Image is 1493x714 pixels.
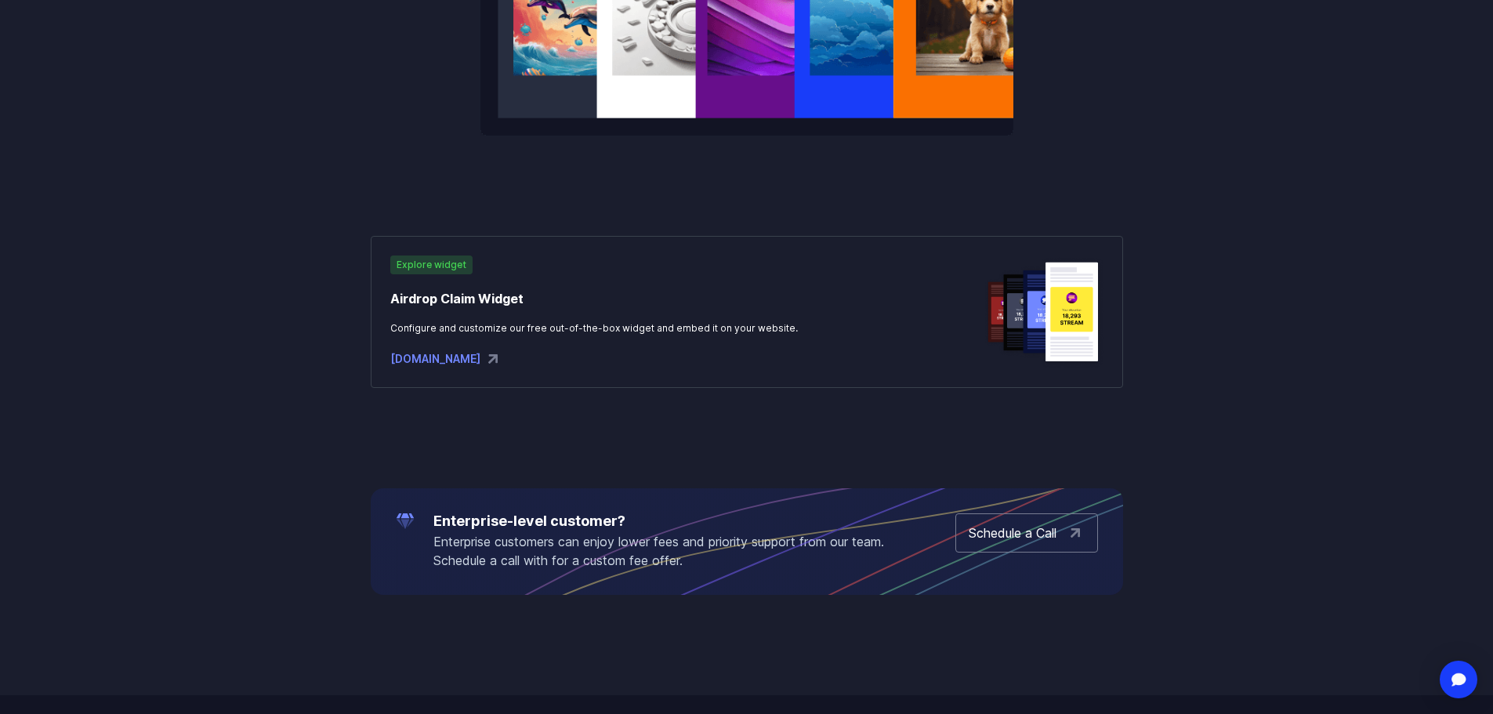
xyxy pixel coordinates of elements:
div: Configure and customize our free out-of-the-box widget and embed it on your website. [390,322,798,335]
img: arrow [484,350,502,368]
div: [DOMAIN_NAME] [390,350,798,368]
img: arrow [1066,524,1085,542]
a: [DOMAIN_NAME]arrow [390,350,798,368]
div: Open Intercom Messenger [1440,661,1477,698]
img: Airdrop Widget Cards [983,256,1103,368]
div: Airdrop Claim Widget [390,289,798,308]
div: Explore widget [390,256,473,274]
p: Schedule a Call [969,524,1056,542]
a: Schedule a Call [955,513,1098,553]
